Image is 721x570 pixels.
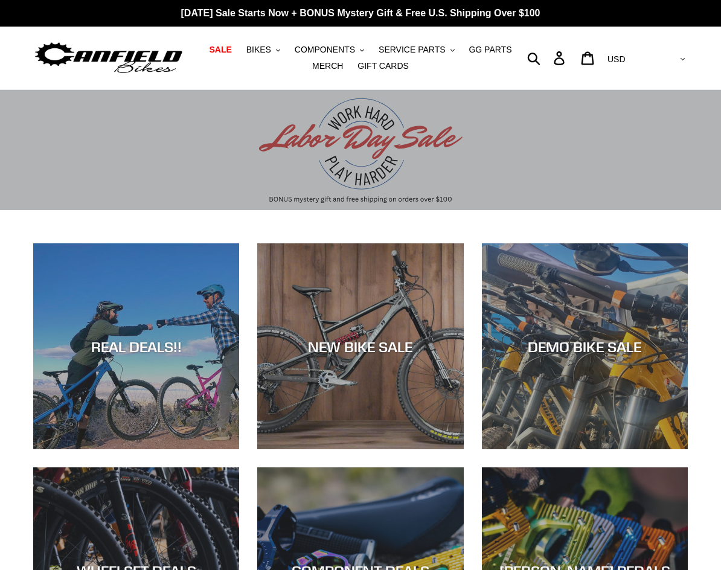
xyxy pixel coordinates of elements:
[203,42,237,58] a: SALE
[33,243,239,449] a: REAL DEALS!!
[257,338,463,355] div: NEW BIKE SALE
[379,45,445,55] span: SERVICE PARTS
[373,42,460,58] button: SERVICE PARTS
[33,338,239,355] div: REAL DEALS!!
[295,45,355,55] span: COMPONENTS
[482,338,688,355] div: DEMO BIKE SALE
[240,42,286,58] button: BIKES
[246,45,271,55] span: BIKES
[257,243,463,449] a: NEW BIKE SALE
[469,45,511,55] span: GG PARTS
[306,58,349,74] a: MERCH
[351,58,415,74] a: GIFT CARDS
[209,45,231,55] span: SALE
[482,243,688,449] a: DEMO BIKE SALE
[33,39,184,77] img: Canfield Bikes
[357,61,409,71] span: GIFT CARDS
[312,61,343,71] span: MERCH
[463,42,518,58] a: GG PARTS
[289,42,370,58] button: COMPONENTS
